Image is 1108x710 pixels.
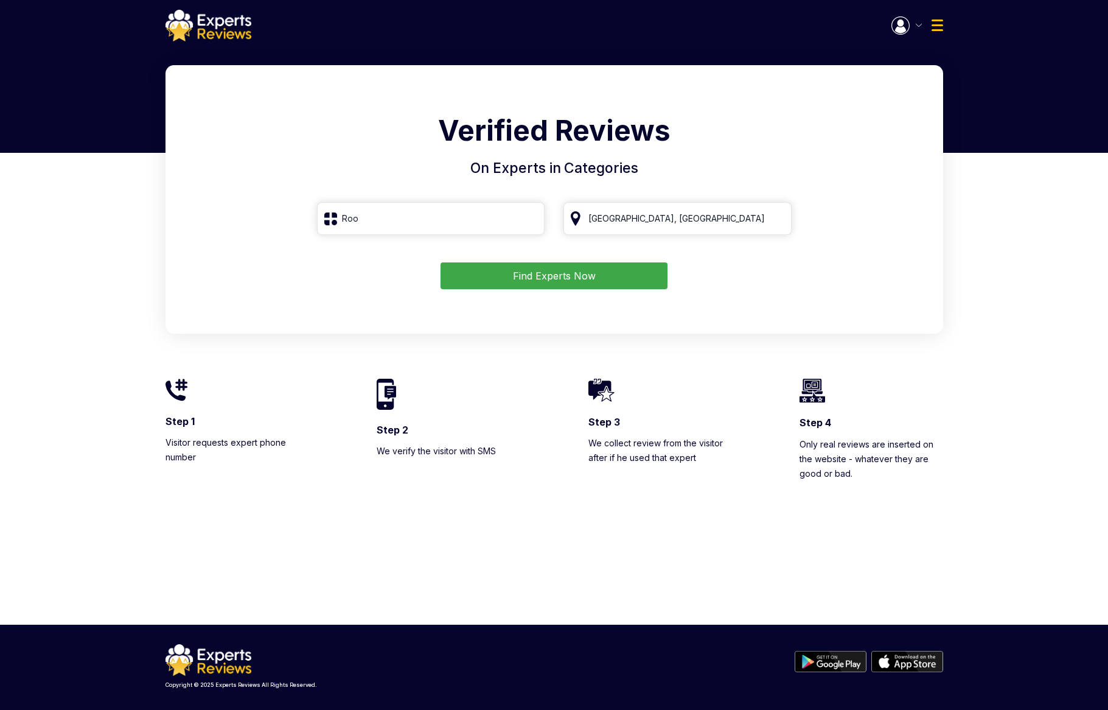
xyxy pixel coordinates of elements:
[932,19,943,31] img: Menu Icon
[800,379,825,402] img: homeIcon4
[916,24,922,27] img: Menu Icon
[800,416,943,429] h3: Step 4
[377,379,396,409] img: homeIcon2
[180,158,929,179] h4: On Experts in Categories
[795,651,866,672] img: play store btn
[166,681,317,689] p: Copyright © 2025 Experts Reviews All Rights Reserved.
[563,202,792,235] input: Your City
[166,435,309,465] p: Visitor requests expert phone number
[317,202,545,235] input: Search Category
[377,444,520,459] p: We verify the visitor with SMS
[588,415,732,429] h3: Step 3
[588,379,615,402] img: homeIcon3
[377,423,520,437] h3: Step 2
[166,644,251,676] img: logo
[166,379,187,401] img: homeIcon1
[871,651,943,672] img: apple store btn
[441,262,667,289] button: Find Experts Now
[166,415,309,428] h3: Step 1
[166,10,251,41] img: logo
[180,110,929,158] h1: Verified Reviews
[800,437,943,481] p: Only real reviews are inserted on the website - whatever they are good or bad.
[891,16,910,35] img: Menu Icon
[588,436,732,465] p: We collect review from the visitor after if he used that expert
